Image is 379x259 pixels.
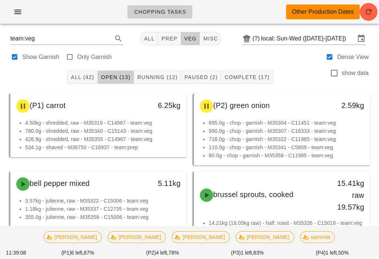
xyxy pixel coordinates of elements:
[205,247,290,258] div: (P3) 83%
[4,247,35,258] div: 11:39:08
[25,205,181,213] li: 1.18kg - julienne, raw - M35337 - C12735 - team:veg
[184,74,218,80] span: Paused (2)
[144,36,155,42] span: All
[241,250,253,256] span: 1 left,
[134,9,186,15] span: Chopping Tasks
[146,99,181,111] div: 6.25kg
[77,53,112,61] label: Only Garnish
[140,32,158,45] button: All
[326,250,338,256] span: 1 left,
[25,197,181,205] li: 3.57kg - julienne, raw - M35322 - C15006 - team:veg
[290,247,375,258] div: (P4) 50%
[70,74,94,80] span: All (42)
[330,99,364,111] div: 2.59kg
[209,119,364,127] li: 695.0g - chop - garnish - M35304 - C11451 - team:veg
[181,71,221,84] button: Paused (2)
[156,250,168,256] span: 4 left,
[213,190,294,199] span: brussel sprouts, cooked
[137,74,178,80] span: Running (12)
[209,151,364,160] li: 80.0g - chop - garnish - M35358 - C11985 - team:veg
[330,177,364,213] div: 15.41kg raw 19.57kg
[221,71,273,84] button: Complete (17)
[98,71,134,84] button: Open (13)
[337,53,369,61] label: Dense View
[342,69,369,77] label: show data
[71,250,84,256] span: 6 left,
[181,32,200,45] button: veg
[241,232,289,243] span: [PERSON_NAME]
[30,101,66,109] span: (P1) carrot
[48,232,97,243] span: [PERSON_NAME]
[184,36,197,42] span: veg
[25,143,181,151] li: 534.1g - shaved - M36750 - C16937 - team:prep
[134,71,181,84] button: Running (12)
[25,119,181,127] li: 4.50kg - shredded, raw - M35319 - C14967 - team:veg
[203,36,218,42] span: misc
[127,5,192,19] a: Chopping Tasks
[200,32,221,45] button: misc
[146,177,181,189] div: 5.11kg
[158,32,181,45] button: prep
[177,232,225,243] span: [PERSON_NAME]
[101,74,131,80] span: Open (13)
[209,135,364,143] li: 716.0g - chop - garnish - M35322 - C11985 - team:veg
[25,135,181,143] li: 426.9g - shredded, raw - M35355 - C14967 - team:veg
[209,127,364,135] li: 990.0g - chop - garnish - M35307 - C16333 - team:veg
[161,36,177,42] span: prep
[213,101,270,109] span: (P2) green onion
[113,232,161,243] span: [PERSON_NAME]
[35,247,120,258] div: (P1) 67%
[224,74,269,80] span: Complete (17)
[30,179,90,187] span: bell pepper mixed
[22,53,60,61] label: Show Garnish
[120,247,205,258] div: (P2) 78%
[305,232,331,243] span: sammiat
[25,127,181,135] li: 780.0g - shredded, raw - M35340 - C15143 - team:veg
[25,213,181,221] li: 355.0g - julienne, raw - M35358 - C15006 - team:veg
[209,219,364,227] li: 14.21kg (18.05kg raw) - half, roast - M35326 - C15018 - team:veg
[209,143,364,151] li: 110.0g - chop - garnish - M35341 - C5809 - team:veg
[292,7,354,16] div: Other Production Dates
[252,35,261,42] div: (?)
[67,71,97,84] button: All (42)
